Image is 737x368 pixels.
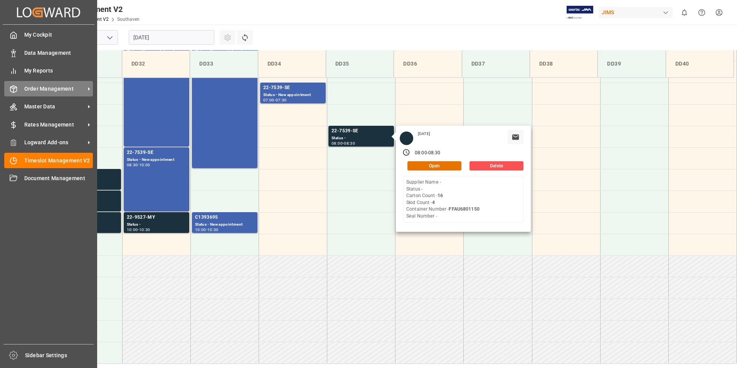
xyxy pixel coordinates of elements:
[276,98,287,102] div: 07:30
[195,221,254,228] div: Status - New appointment
[437,193,443,198] b: 16
[331,135,391,142] div: Status -
[196,57,251,71] div: DD33
[567,6,593,19] img: Exertis%20JAM%20-%20Email%20Logo.jpg_1722504956.jpg
[127,214,186,221] div: 22-9527-MY
[127,157,186,163] div: Status - New appointment
[263,98,274,102] div: 07:00
[427,150,428,157] div: -
[129,30,214,45] input: DD.MM.YYYY
[599,5,676,20] button: JIMS
[4,63,93,78] a: My Reports
[139,228,150,231] div: 10:30
[344,142,355,145] div: 08:30
[331,142,343,145] div: 08:00
[468,57,523,71] div: DD37
[195,214,254,221] div: C1393695
[128,57,183,71] div: DD32
[207,228,219,231] div: 10:30
[104,32,115,44] button: open menu
[24,67,93,75] span: My Reports
[24,174,93,182] span: Document Management
[24,121,85,129] span: Rates Management
[449,206,479,212] b: FFAU6801150
[599,7,673,18] div: JIMS
[127,221,186,228] div: Status -
[24,49,93,57] span: Data Management
[432,200,435,205] b: 4
[263,92,323,98] div: Status - New appointment
[139,163,150,167] div: 10:00
[25,351,94,360] span: Sidebar Settings
[4,153,93,168] a: Timeslot Management V2
[138,228,139,231] div: -
[206,228,207,231] div: -
[24,103,85,111] span: Master Data
[138,163,139,167] div: -
[415,150,427,157] div: 08:00
[274,98,276,102] div: -
[264,57,320,71] div: DD34
[127,228,138,231] div: 10:00
[407,161,461,170] button: Open
[24,138,85,147] span: Logward Add-ons
[332,57,387,71] div: DD35
[406,179,480,219] div: Supplier Name - Status - Carton Count - Skid Count - Container Number - Seal Number -
[127,149,186,157] div: 22-7539-SE
[24,157,93,165] span: Timeslot Management V2
[343,142,344,145] div: -
[676,4,693,21] button: show 0 new notifications
[469,161,523,170] button: Delete
[400,57,455,71] div: DD36
[672,57,727,71] div: DD40
[195,228,206,231] div: 10:00
[24,31,93,39] span: My Cockpit
[428,150,441,157] div: 08:30
[536,57,591,71] div: DD38
[263,84,323,92] div: 22-7539-SE
[24,85,85,93] span: Order Management
[4,27,93,42] a: My Cockpit
[331,127,391,135] div: 22-7539-SE
[4,45,93,60] a: Data Management
[693,4,710,21] button: Help Center
[604,57,659,71] div: DD39
[127,163,138,167] div: 08:30
[415,131,433,137] div: [DATE]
